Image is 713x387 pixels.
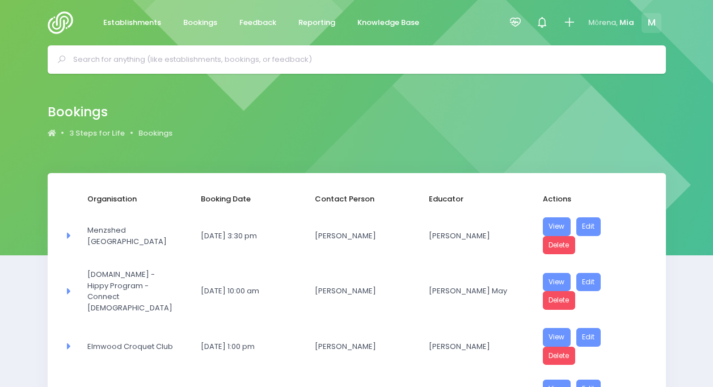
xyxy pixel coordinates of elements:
[348,12,429,34] a: Knowledge Base
[230,12,286,34] a: Feedback
[87,225,175,247] span: Menzshed [GEOGRAPHIC_DATA]
[307,321,421,372] td: Vivienne&nbsp; Pitman
[535,210,649,262] td: <a href="https://3sfl.stjis.org.nz/booking/2b75a49c-98ad-4531-b272-661ee8e2555e" class="btn btn-p...
[543,273,571,292] a: View
[429,230,516,242] span: [PERSON_NAME]
[201,285,288,297] span: [DATE] 10:00 am
[80,262,194,321] td: greatpotentials.org.nz - Hippy Program - Connect Church
[535,262,649,321] td: <a href="https://3sfl.stjis.org.nz/booking/d390888d-7f4e-4a18-aaeb-a6170d770717" class="btn btn-p...
[174,12,227,34] a: Bookings
[80,321,194,372] td: Elmwood Croquet Club
[576,273,601,292] a: Edit
[429,341,516,352] span: [PERSON_NAME]
[193,321,307,372] td: 27 August 2025 1:00 pm
[307,262,421,321] td: Jenna Chapman
[588,17,618,28] span: Mōrena,
[201,230,288,242] span: [DATE] 3:30 pm
[73,51,650,68] input: Search for anything (like establishments, bookings, or feedback)
[193,262,307,321] td: 27 August 2025 10:00 am
[421,210,535,262] td: Samantha Michau
[103,17,161,28] span: Establishments
[48,11,80,34] img: Logo
[535,321,649,372] td: <a href="https://3sfl.stjis.org.nz/booking/e04952ac-80d7-44ac-b0cb-c1e81757853f" class="btn btn-p...
[421,321,535,372] td: Andy Gibbs
[201,194,288,205] span: Booking Date
[429,285,516,297] span: [PERSON_NAME] May
[138,128,172,139] a: Bookings
[183,17,217,28] span: Bookings
[87,194,175,205] span: Organisation
[576,328,601,347] a: Edit
[543,217,571,236] a: View
[87,269,175,313] span: [DOMAIN_NAME] - Hippy Program - Connect [DEMOGRAPHIC_DATA]
[193,210,307,262] td: 26 August 2025 3:30 pm
[543,328,571,347] a: View
[298,17,335,28] span: Reporting
[48,104,163,120] h2: Bookings
[315,285,402,297] span: [PERSON_NAME]
[307,210,421,262] td: Owen Spotswood
[69,128,125,139] span: 3 Steps for Life
[315,341,402,352] span: [PERSON_NAME]
[315,230,402,242] span: [PERSON_NAME]
[543,291,576,310] a: Delete
[543,236,576,255] a: Delete
[543,347,576,365] a: Delete
[87,341,175,352] span: Elmwood Croquet Club
[357,17,419,28] span: Knowledge Base
[576,217,601,236] a: Edit
[543,194,630,205] span: Actions
[201,341,288,352] span: [DATE] 1:00 pm
[94,12,171,34] a: Establishments
[642,13,661,33] span: M
[619,17,634,28] span: Mia
[239,17,276,28] span: Feedback
[315,194,402,205] span: Contact Person
[289,12,345,34] a: Reporting
[80,210,194,262] td: Menzshed Waipukurau
[429,194,516,205] span: Educator
[421,262,535,321] td: Teressa May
